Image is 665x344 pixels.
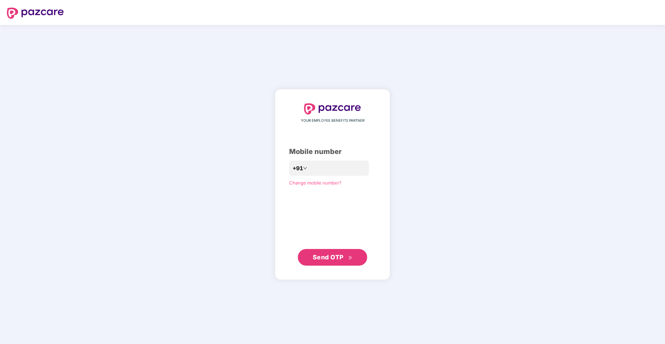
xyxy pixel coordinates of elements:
span: YOUR EMPLOYEE BENEFITS PARTNER [301,118,364,123]
img: logo [304,103,361,114]
img: logo [7,8,64,19]
span: double-right [348,256,353,260]
span: down [303,166,307,170]
div: Mobile number [289,146,376,157]
span: Send OTP [313,253,344,261]
a: Change mobile number? [289,180,342,186]
span: +91 [293,164,303,173]
button: Send OTPdouble-right [298,249,367,266]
